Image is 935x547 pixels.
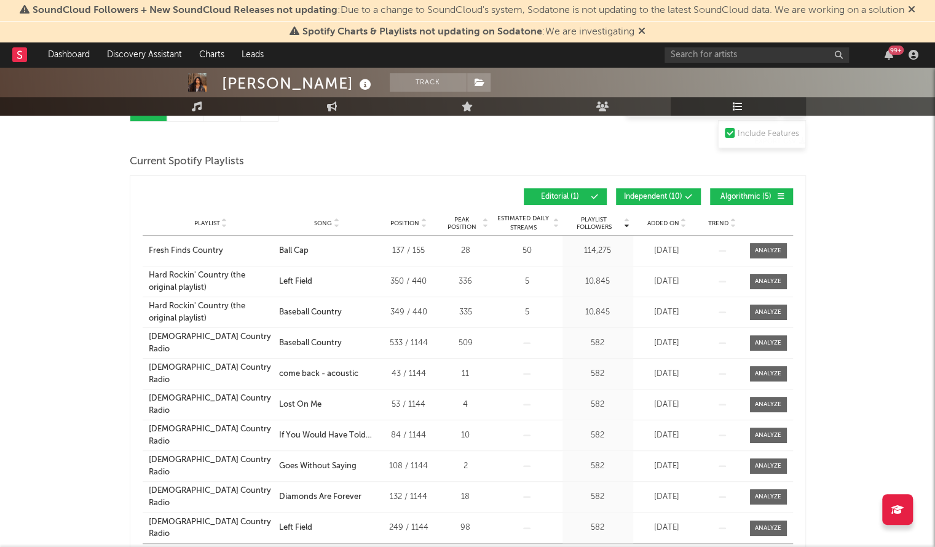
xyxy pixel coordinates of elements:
[149,454,273,478] a: [DEMOGRAPHIC_DATA] Country Radio
[149,245,223,257] div: Fresh Finds Country
[566,306,630,319] div: 10,845
[636,399,698,411] div: [DATE]
[566,491,630,503] div: 582
[636,245,698,257] div: [DATE]
[566,399,630,411] div: 582
[381,368,436,380] div: 43 / 1144
[149,245,273,257] a: Fresh Finds Country
[381,276,436,288] div: 350 / 440
[390,220,419,227] span: Position
[636,306,698,319] div: [DATE]
[495,214,552,233] span: Estimated Daily Streams
[149,331,273,355] a: [DEMOGRAPHIC_DATA] Country Radio
[495,276,559,288] div: 5
[279,429,375,442] div: If You Would Have Told Me
[443,306,489,319] div: 335
[636,460,698,473] div: [DATE]
[302,27,634,37] span: : We are investigating
[314,220,332,227] span: Song
[381,245,436,257] div: 137 / 155
[710,188,793,205] button: Algorithmic(5)
[647,220,679,227] span: Added On
[443,276,489,288] div: 336
[279,276,312,288] div: Left Field
[191,42,233,67] a: Charts
[381,337,436,349] div: 533 / 1144
[381,399,436,411] div: 53 / 1144
[566,276,630,288] div: 10,845
[566,337,630,349] div: 582
[566,522,630,534] div: 582
[279,245,309,257] div: Ball Cap
[443,399,489,411] div: 4
[443,337,489,349] div: 509
[149,300,273,324] a: Hard Rockin' Country (the original playlist)
[279,306,342,319] div: Baseball Country
[279,368,358,380] div: come back - acoustic
[130,154,244,169] span: Current Spotify Playlists
[149,362,273,386] a: [DEMOGRAPHIC_DATA] Country Radio
[636,522,698,534] div: [DATE]
[718,193,775,201] span: Algorithmic ( 5 )
[194,220,220,227] span: Playlist
[566,429,630,442] div: 582
[566,368,630,380] div: 582
[279,491,361,503] div: Diamonds Are Forever
[566,216,623,231] span: Playlist Followers
[149,423,273,447] div: [DEMOGRAPHIC_DATA] Country Radio
[636,276,698,288] div: [DATE]
[279,522,312,534] div: Left Field
[566,245,630,257] div: 114,275
[636,491,698,503] div: [DATE]
[624,193,682,201] span: Independent ( 10 )
[495,306,559,319] div: 5
[738,127,799,142] div: Include Features
[233,42,272,67] a: Leads
[39,42,98,67] a: Dashboard
[708,220,728,227] span: Trend
[616,188,701,205] button: Independent(10)
[390,73,467,92] button: Track
[443,245,489,257] div: 28
[222,73,374,94] div: [PERSON_NAME]
[636,429,698,442] div: [DATE]
[381,460,436,473] div: 108 / 1144
[149,485,273,509] a: [DEMOGRAPHIC_DATA] Country Radio
[636,337,698,349] div: [DATE]
[149,393,273,417] a: [DEMOGRAPHIC_DATA] Country Radio
[443,522,489,534] div: 98
[443,460,489,473] div: 2
[98,42,191,67] a: Discovery Assistant
[279,337,342,349] div: Baseball Country
[524,188,607,205] button: Editorial(1)
[443,491,489,503] div: 18
[638,27,645,37] span: Dismiss
[443,429,489,442] div: 10
[443,368,489,380] div: 11
[532,193,588,201] span: Editorial ( 1 )
[149,270,273,293] a: Hard Rockin' Country (the original playlist)
[381,429,436,442] div: 84 / 1144
[443,216,481,231] span: Peak Position
[566,460,630,473] div: 582
[908,6,915,15] span: Dismiss
[33,6,337,15] span: SoundCloud Followers + New SoundCloud Releases not updating
[888,46,904,55] div: 99 +
[149,516,273,540] a: [DEMOGRAPHIC_DATA] Country Radio
[279,460,357,473] div: Goes Without Saying
[885,50,893,60] button: 99+
[381,522,436,534] div: 249 / 1144
[279,399,322,411] div: Lost On Me
[33,6,904,15] span: : Due to a change to SoundCloud's system, Sodatone is not updating to the latest SoundCloud data....
[636,368,698,380] div: [DATE]
[381,306,436,319] div: 349 / 440
[665,47,849,63] input: Search for artists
